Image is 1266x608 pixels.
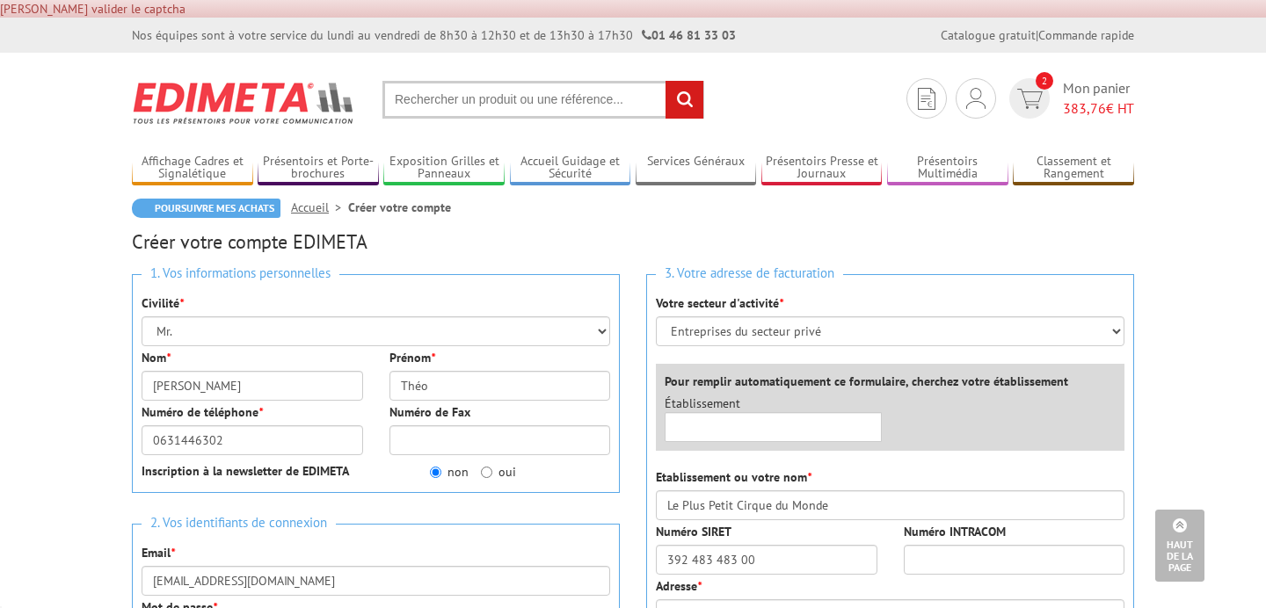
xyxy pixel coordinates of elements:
img: Edimeta [132,70,356,135]
h2: Créer votre compte EDIMETA [132,231,1134,252]
label: Votre secteur d'activité [656,294,783,312]
a: Affichage Cadres et Signalétique [132,154,253,183]
span: 2 [1036,72,1053,90]
img: devis rapide [966,88,986,109]
label: Numéro de Fax [389,403,470,421]
label: Prénom [389,349,435,366]
img: devis rapide [1017,89,1043,109]
a: Poursuivre mes achats [132,199,280,218]
label: non [430,463,469,481]
a: devis rapide 2 Mon panier 383,76€ HT [1005,78,1134,119]
label: Etablissement ou votre nom [656,468,811,486]
label: oui [481,463,516,481]
span: Mon panier [1063,78,1134,119]
input: Rechercher un produit ou une référence... [382,81,704,119]
label: Email [142,544,175,561]
a: Accueil [291,199,348,215]
a: Catalogue gratuit [941,27,1036,43]
a: Présentoirs Presse et Journaux [761,154,883,183]
img: devis rapide [918,88,935,110]
span: 2. Vos identifiants de connexion [142,511,336,535]
a: Présentoirs Multimédia [887,154,1008,183]
label: Numéro de téléphone [142,403,263,421]
span: 383,76 [1063,99,1106,117]
span: 1. Vos informations personnelles [142,262,339,286]
label: Civilité [142,294,184,312]
a: Présentoirs et Porte-brochures [258,154,379,183]
label: Numéro INTRACOM [904,523,1006,540]
div: | [941,26,1134,44]
span: 3. Votre adresse de facturation [656,262,843,286]
a: Classement et Rangement [1013,154,1134,183]
label: Numéro SIRET [656,523,731,540]
strong: Inscription à la newsletter de EDIMETA [142,463,349,479]
a: Commande rapide [1038,27,1134,43]
label: Pour remplir automatiquement ce formulaire, cherchez votre établissement [665,373,1068,390]
a: Services Généraux [636,154,757,183]
li: Créer votre compte [348,199,451,216]
strong: 01 46 81 33 03 [642,27,736,43]
a: Exposition Grilles et Panneaux [383,154,505,183]
label: Adresse [656,577,702,595]
input: non [430,467,441,478]
span: € HT [1063,98,1134,119]
input: rechercher [666,81,703,119]
label: Nom [142,349,171,366]
div: Établissement [651,394,895,442]
a: Haut de la page [1155,510,1204,582]
div: Nos équipes sont à votre service du lundi au vendredi de 8h30 à 12h30 et de 13h30 à 17h30 [132,26,736,44]
input: oui [481,467,492,478]
a: Accueil Guidage et Sécurité [510,154,631,183]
